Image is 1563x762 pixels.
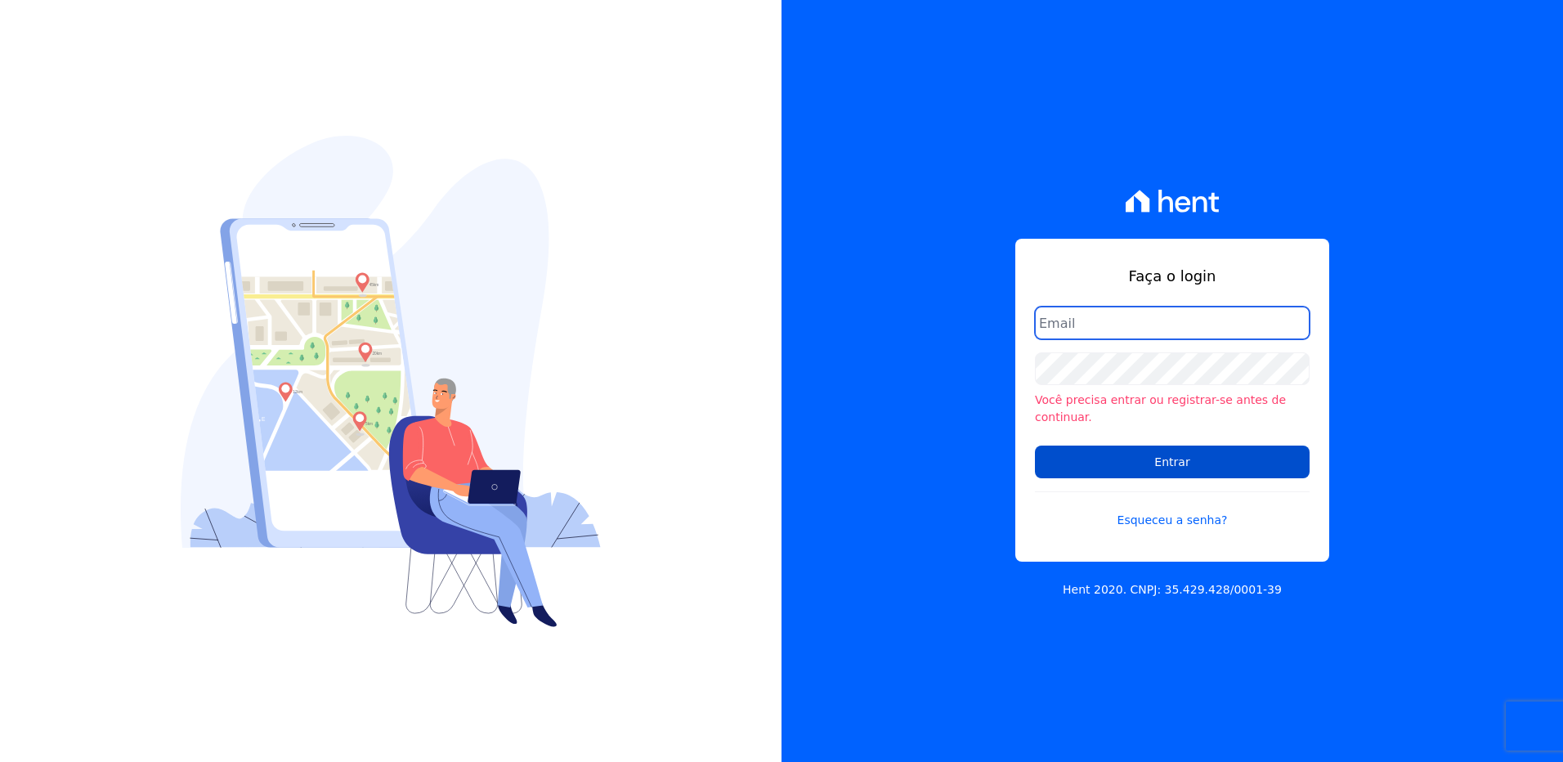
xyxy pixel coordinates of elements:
[1035,265,1310,287] h1: Faça o login
[1035,491,1310,529] a: Esqueceu a senha?
[1035,307,1310,339] input: Email
[1035,392,1310,426] li: Você precisa entrar ou registrar-se antes de continuar.
[1063,581,1282,598] p: Hent 2020. CNPJ: 35.429.428/0001-39
[181,136,601,627] img: Login
[1035,446,1310,478] input: Entrar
